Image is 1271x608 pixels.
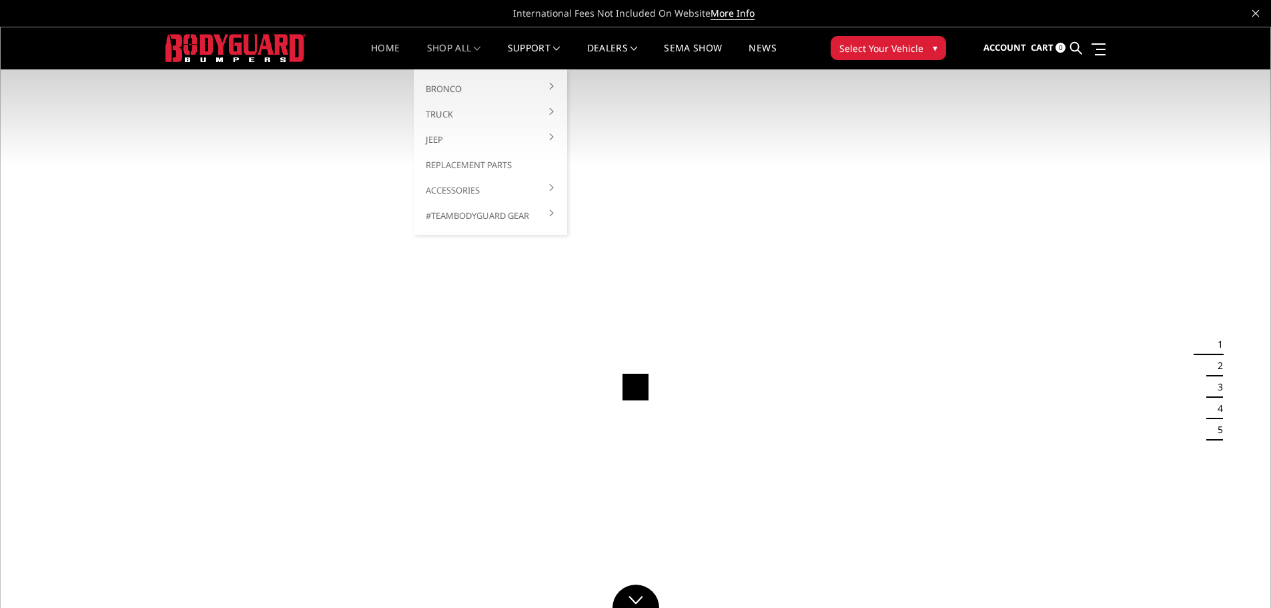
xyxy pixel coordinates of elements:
a: Click to Down [612,585,659,608]
a: More Info [711,7,755,20]
span: Select Your Vehicle [839,41,923,55]
a: Dealers [587,43,638,69]
a: shop all [427,43,481,69]
button: 5 of 5 [1210,419,1223,440]
a: Bronco [419,76,562,101]
button: 2 of 5 [1210,355,1223,376]
a: Cart 0 [1031,30,1066,66]
button: Select Your Vehicle [831,36,946,60]
button: 1 of 5 [1210,334,1223,355]
a: Support [508,43,560,69]
a: Jeep [419,127,562,152]
a: Truck [419,101,562,127]
a: SEMA Show [664,43,722,69]
button: 3 of 5 [1210,376,1223,398]
span: 0 [1055,43,1066,53]
a: Replacement Parts [419,152,562,178]
span: Cart [1031,41,1053,53]
a: Accessories [419,178,562,203]
span: Account [983,41,1026,53]
a: Home [371,43,400,69]
a: Account [983,30,1026,66]
a: News [749,43,776,69]
button: 4 of 5 [1210,398,1223,419]
a: #TeamBodyguard Gear [419,203,562,228]
span: ▾ [933,41,937,55]
img: BODYGUARD BUMPERS [165,34,306,61]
